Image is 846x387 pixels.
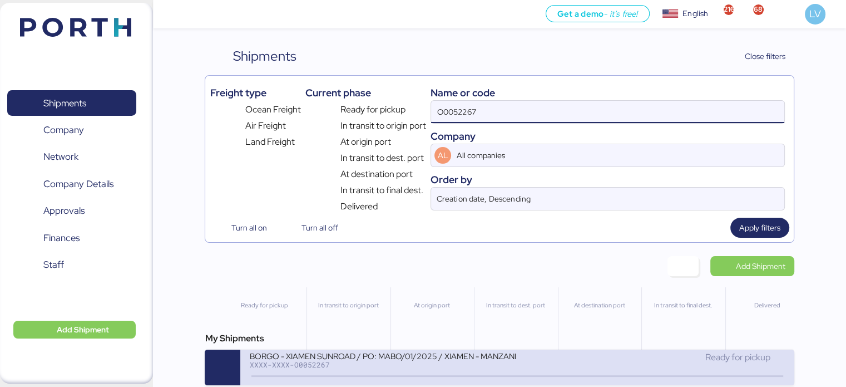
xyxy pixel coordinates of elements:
[340,119,426,133] span: In transit to origin port
[730,301,804,310] div: Delivered
[730,218,789,238] button: Apply filters
[340,168,413,181] span: At destination port
[205,332,794,345] div: My Shipments
[438,149,448,161] span: AL
[210,85,300,100] div: Freight type
[395,301,469,310] div: At origin port
[305,85,426,100] div: Current phase
[682,8,708,19] div: English
[245,119,286,133] span: Air Freight
[646,301,720,310] div: In transit to final dest.
[43,122,84,138] span: Company
[340,103,405,116] span: Ready for pickup
[340,151,424,165] span: In transit to dest. port
[431,172,784,187] div: Order by
[245,103,301,116] span: Ocean Freight
[227,301,301,310] div: Ready for pickup
[43,230,80,246] span: Finances
[43,257,64,273] span: Staff
[43,203,85,219] span: Approvals
[233,46,296,66] div: Shipments
[745,50,785,63] span: Close filters
[563,301,636,310] div: At destination port
[739,221,780,234] span: Apply filters
[13,321,136,339] button: Add Shipment
[7,90,136,116] a: Shipments
[7,252,136,278] a: Staff
[249,361,516,369] div: XXXX-XXXX-O0052267
[340,200,378,213] span: Delivered
[160,5,179,24] button: Menu
[43,176,113,192] span: Company Details
[301,221,338,234] span: Turn all off
[479,301,552,310] div: In transit to dest. port
[431,129,784,144] div: Company
[7,117,136,143] a: Company
[736,259,785,273] span: Add Shipment
[245,135,295,149] span: Land Freight
[7,172,136,197] a: Company Details
[454,144,753,166] input: AL
[43,95,86,111] span: Shipments
[311,301,385,310] div: In transit to origin port
[809,7,820,21] span: LV
[210,218,275,238] button: Turn all on
[705,351,770,363] span: Ready for pickup
[710,256,794,276] a: Add Shipment
[7,144,136,170] a: Network
[7,198,136,224] a: Approvals
[280,218,347,238] button: Turn all off
[340,184,423,197] span: In transit to final dest.
[43,149,78,165] span: Network
[57,323,109,336] span: Add Shipment
[231,221,267,234] span: Turn all on
[722,46,794,66] button: Close filters
[249,351,516,360] div: BORGO - XIAMEN SUNROAD / PO: MABO/01/2025 / XIAMEN - MANZANILLO / 2x20 / TAROCT
[340,135,391,149] span: At origin port
[431,85,784,100] div: Name or code
[7,226,136,251] a: Finances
